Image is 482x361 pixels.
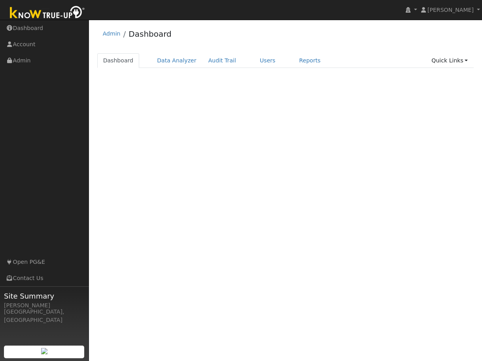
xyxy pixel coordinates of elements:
[4,308,85,324] div: [GEOGRAPHIC_DATA], [GEOGRAPHIC_DATA]
[202,53,242,68] a: Audit Trail
[427,7,474,13] span: [PERSON_NAME]
[129,29,172,39] a: Dashboard
[425,53,474,68] a: Quick Links
[151,53,202,68] a: Data Analyzer
[293,53,327,68] a: Reports
[41,348,47,354] img: retrieve
[103,30,121,37] a: Admin
[4,291,85,301] span: Site Summary
[254,53,282,68] a: Users
[6,4,89,22] img: Know True-Up
[97,53,140,68] a: Dashboard
[4,301,85,310] div: [PERSON_NAME]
